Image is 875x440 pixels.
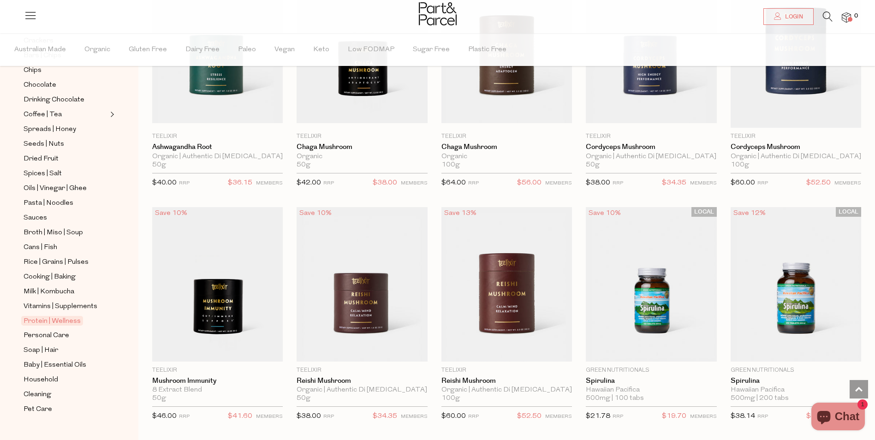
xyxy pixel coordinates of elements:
span: Cleaning [24,389,51,400]
a: 0 [842,12,851,22]
button: Expand/Collapse Coffee | Tea [108,109,114,120]
a: Login [763,8,814,25]
p: Teelixir [297,132,427,141]
a: Cordyceps Mushroom [731,143,861,151]
img: Reishi Mushroom [297,207,427,362]
span: $38.00 [373,177,397,189]
small: RRP [757,414,768,419]
span: $40.00 [152,179,177,186]
span: LOCAL [836,207,861,217]
span: Coffee | Tea [24,109,62,120]
span: Drinking Chocolate [24,95,84,106]
a: Broth | Miso | Soup [24,227,107,238]
a: Pasta | Noodles [24,197,107,209]
small: RRP [468,181,479,186]
a: Reishi Mushroom [441,377,572,385]
p: Teelixir [152,366,283,375]
small: MEMBERS [545,414,572,419]
span: Sugar Free [413,34,450,66]
span: 50g [297,394,310,403]
span: Baby | Essential Oils [24,360,86,371]
div: Hawaiian Pacifica [586,386,716,394]
span: Organic [84,34,110,66]
div: Organic | Authentic Di [MEDICAL_DATA] Source [152,153,283,161]
div: Save 10% [586,207,624,220]
span: Chocolate [24,80,56,91]
small: RRP [323,181,334,186]
span: Paleo [238,34,256,66]
p: Green Nutritionals [731,366,861,375]
small: MEMBERS [834,181,861,186]
img: Part&Parcel [419,2,457,25]
span: Spreads | Honey [24,124,76,135]
small: MEMBERS [401,414,428,419]
span: Milk | Kombucha [24,286,74,297]
span: Dried Fruit [24,154,59,165]
span: 50g [586,161,600,169]
div: Organic [297,153,427,161]
span: $42.00 [297,179,321,186]
small: RRP [323,414,334,419]
a: Coffee | Tea [24,109,107,120]
a: Household [24,374,107,386]
span: 100g [441,161,460,169]
a: Spreads | Honey [24,124,107,135]
span: $36.15 [228,177,252,189]
span: Oils | Vinegar | Ghee [24,183,87,194]
small: MEMBERS [256,414,283,419]
a: Spices | Salt [24,168,107,179]
span: Broth | Miso | Soup [24,227,83,238]
a: Seeds | Nuts [24,138,107,150]
span: Protein | Wellness [21,316,83,326]
a: Cleaning [24,389,107,400]
small: MEMBERS [256,181,283,186]
span: Plastic Free [468,34,506,66]
p: Teelixir [441,132,572,141]
span: $41.60 [228,410,252,422]
span: Sauces [24,213,47,224]
div: 8 Extract Blend [152,386,283,394]
span: $46.00 [152,413,177,420]
span: Spices | Salt [24,168,62,179]
span: Vegan [274,34,295,66]
span: Soap | Hair [24,345,58,356]
span: $52.50 [517,410,542,422]
p: Green Nutritionals [586,366,716,375]
a: Soap | Hair [24,345,107,356]
span: $64.00 [441,179,466,186]
a: Personal Care [24,330,107,341]
span: LOCAL [691,207,717,217]
div: Organic | Authentic Di [MEDICAL_DATA] Source [586,153,716,161]
a: Cooking | Baking [24,271,107,283]
p: Teelixir [297,366,427,375]
span: 100g [441,394,460,403]
span: $21.78 [586,413,610,420]
small: RRP [613,181,623,186]
a: Cans | Fish [24,242,107,253]
span: $38.00 [586,179,610,186]
a: Milk | Kombucha [24,286,107,297]
span: $52.50 [806,177,831,189]
div: Organic [441,153,572,161]
span: Login [783,13,803,21]
small: RRP [179,181,190,186]
span: $34.35 [373,410,397,422]
p: Teelixir [731,132,861,141]
small: RRP [179,414,190,419]
a: Spirulina [586,377,716,385]
a: Mushroom Immunity [152,377,283,385]
span: Chips [24,65,42,76]
p: Teelixir [586,132,716,141]
span: 500mg | 100 tabs [586,394,644,403]
p: Teelixir [441,366,572,375]
img: Mushroom Immunity [152,207,283,362]
div: Save 13% [441,207,479,220]
div: Save 10% [152,207,190,220]
small: MEMBERS [545,181,572,186]
span: 0 [852,12,860,20]
div: Save 12% [731,207,768,220]
inbox-online-store-chat: Shopify online store chat [809,403,868,433]
span: Vitamins | Supplements [24,301,97,312]
span: Pasta | Noodles [24,198,73,209]
a: Chocolate [24,79,107,91]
